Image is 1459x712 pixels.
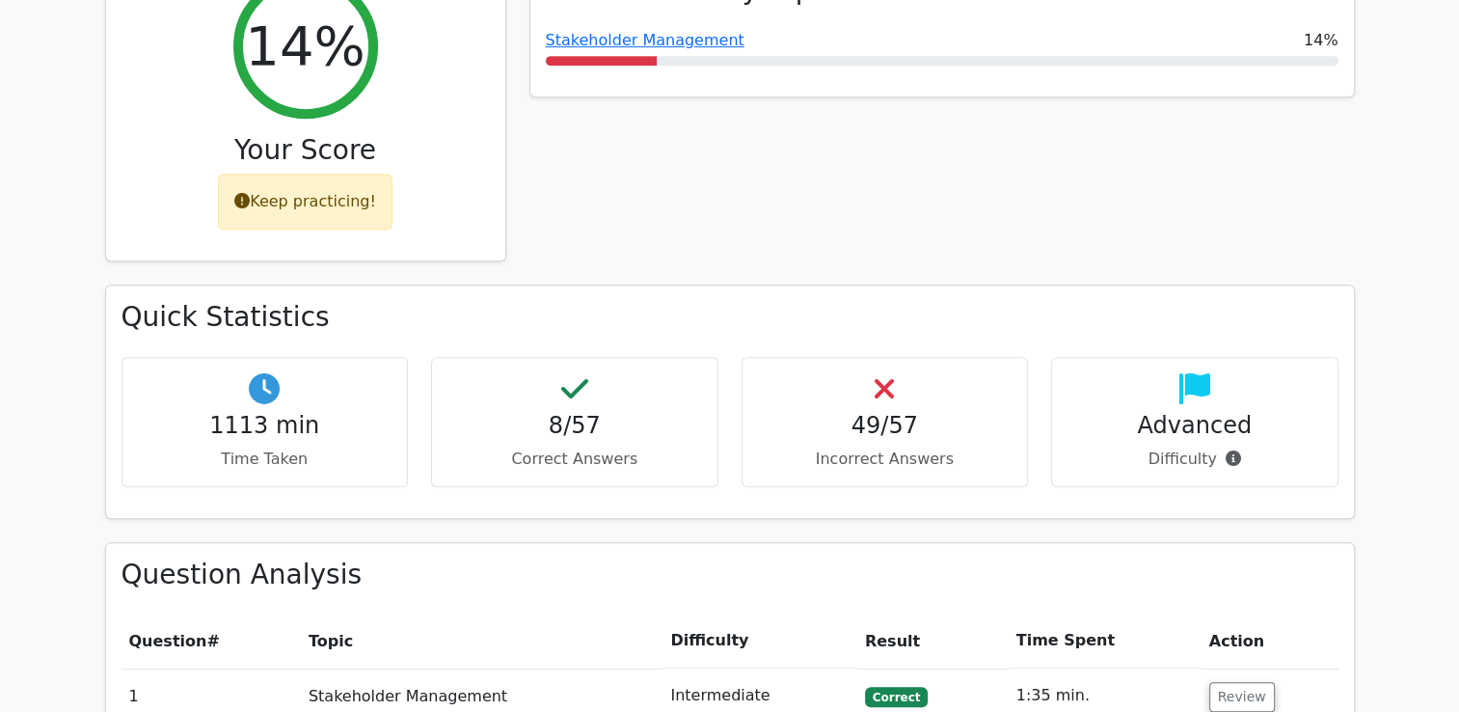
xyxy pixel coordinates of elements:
[1304,29,1338,52] span: 14%
[1067,448,1322,471] p: Difficulty
[138,448,392,471] p: Time Taken
[857,614,1009,669] th: Result
[546,31,744,49] a: Stakeholder Management
[1209,682,1275,712] button: Review
[122,301,1338,334] h3: Quick Statistics
[122,614,301,669] th: #
[138,412,392,440] h4: 1113 min
[129,632,207,650] span: Question
[662,614,856,669] th: Difficulty
[1009,614,1202,669] th: Time Spent
[447,412,702,440] h4: 8/57
[1202,614,1338,669] th: Action
[447,448,702,471] p: Correct Answers
[758,448,1013,471] p: Incorrect Answers
[865,687,928,706] span: Correct
[1067,412,1322,440] h4: Advanced
[758,412,1013,440] h4: 49/57
[301,614,662,669] th: Topic
[245,14,365,78] h2: 14%
[122,559,1338,591] h3: Question Analysis
[218,174,392,230] div: Keep practicing!
[122,134,490,167] h3: Your Score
